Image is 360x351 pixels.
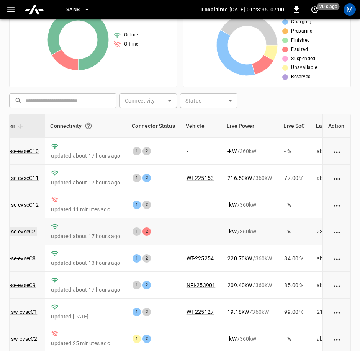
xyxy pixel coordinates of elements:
[66,5,80,14] span: SanB
[187,175,214,181] a: WT-225153
[291,37,310,44] span: Finished
[187,282,216,288] a: NFI-253901
[291,28,313,35] span: Preparing
[187,255,214,261] a: WT-225254
[63,2,93,17] button: SanB
[227,201,272,209] div: / 360 kW
[51,286,120,294] p: updated about 17 hours ago
[227,228,272,235] div: / 360 kW
[227,281,272,289] div: / 360 kW
[133,281,141,289] div: 1
[142,147,151,155] div: 2
[142,335,151,343] div: 2
[142,281,151,289] div: 2
[291,73,311,81] span: Reserved
[227,255,272,262] div: / 360 kW
[51,206,120,213] p: updated 11 minutes ago
[133,147,141,155] div: 1
[227,174,252,182] p: 216.50 kW
[322,114,350,138] th: Action
[180,114,222,138] th: Vehicle
[133,335,141,343] div: 1
[278,272,310,299] td: 85.00 %
[124,41,139,48] span: Offline
[227,308,249,316] p: 19.18 kW
[332,308,342,316] div: action cell options
[51,313,120,320] p: updated [DATE]
[133,201,141,209] div: 1
[142,308,151,316] div: 2
[187,309,214,315] a: WT-225127
[133,174,141,182] div: 1
[142,227,151,236] div: 2
[227,147,272,155] div: / 360 kW
[332,281,342,289] div: action cell options
[332,174,342,182] div: action cell options
[133,308,141,316] div: 1
[278,138,310,165] td: - %
[142,254,151,263] div: 2
[124,31,138,39] span: Online
[227,147,236,155] p: - kW
[24,2,44,17] img: ampcontrol.io logo
[133,254,141,263] div: 1
[278,299,310,325] td: 99.00 %
[344,3,356,16] div: profile-icon
[51,152,120,160] p: updated about 17 hours ago
[51,232,120,240] p: updated about 17 hours ago
[278,165,310,191] td: 77.00 %
[227,174,272,182] div: / 360 kW
[227,335,236,343] p: - kW
[51,179,120,186] p: updated about 17 hours ago
[133,227,141,236] div: 1
[291,55,316,63] span: Suspended
[142,174,151,182] div: 2
[309,3,321,16] button: set refresh interval
[332,228,342,235] div: action cell options
[291,18,311,26] span: Charging
[227,281,252,289] p: 209.40 kW
[82,119,95,133] button: Connection between the charger and our software.
[201,6,228,13] p: Local time
[332,147,342,155] div: action cell options
[221,114,278,138] th: Live Power
[229,6,284,13] p: [DATE] 01:23:35 -07:00
[227,201,236,209] p: - kW
[180,138,222,165] td: -
[332,335,342,343] div: action cell options
[278,114,310,138] th: Live SoC
[278,218,310,245] td: - %
[291,46,308,54] span: Faulted
[227,255,252,262] p: 220.70 kW
[332,201,342,209] div: action cell options
[51,259,120,267] p: updated about 13 hours ago
[180,191,222,218] td: -
[180,218,222,245] td: -
[227,308,272,316] div: / 360 kW
[50,119,121,133] div: Connectivity
[126,114,180,138] th: Connector Status
[332,255,342,262] div: action cell options
[51,340,120,347] p: updated 25 minutes ago
[227,228,236,235] p: - kW
[227,335,272,343] div: / 360 kW
[142,201,151,209] div: 2
[317,3,340,10] span: 20 s ago
[278,191,310,218] td: - %
[278,245,310,272] td: 84.00 %
[291,64,317,72] span: Unavailable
